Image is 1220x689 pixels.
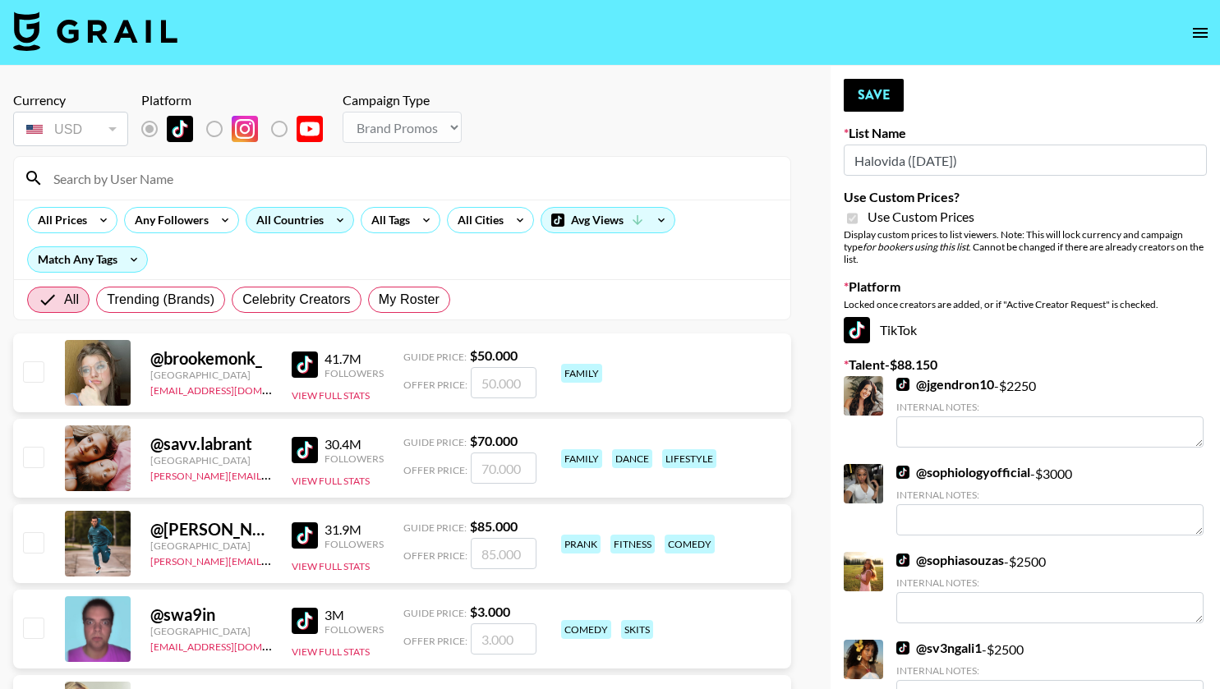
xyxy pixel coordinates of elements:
div: Followers [325,623,384,636]
div: Followers [325,452,384,465]
div: All Cities [448,208,507,232]
div: 31.9M [325,521,384,538]
div: @ savv.labrant [150,434,272,454]
div: 30.4M [325,436,384,452]
div: - $ 3000 [896,464,1204,535]
img: TikTok [292,351,318,378]
span: Offer Price: [403,464,467,476]
span: Offer Price: [403,549,467,562]
img: TikTok [292,608,318,634]
button: View Full Stats [292,645,370,658]
div: - $ 2500 [896,552,1204,623]
div: comedy [665,535,715,553]
img: Instagram [232,116,258,142]
img: TikTok [292,522,318,549]
div: [GEOGRAPHIC_DATA] [150,540,272,552]
button: View Full Stats [292,560,370,572]
div: dance [612,449,652,468]
span: Guide Price: [403,607,467,619]
input: 50.000 [471,367,536,398]
div: family [561,449,602,468]
div: @ brookemonk_ [150,348,272,369]
span: Celebrity Creators [242,290,351,310]
div: Display custom prices to list viewers. Note: This will lock currency and campaign type . Cannot b... [844,228,1207,265]
img: Grail Talent [13,11,177,51]
div: All Prices [28,208,90,232]
div: 41.7M [325,351,384,367]
a: @jgendron10 [896,376,994,393]
div: Match Any Tags [28,247,147,272]
span: My Roster [379,290,440,310]
span: Guide Price: [403,521,467,534]
input: Search by User Name [44,165,780,191]
a: @sv3ngali1 [896,640,982,656]
a: @sophiasouzas [896,552,1004,568]
img: TikTok [896,466,909,479]
input: 70.000 [471,452,536,484]
div: Campaign Type [343,92,462,108]
strong: $ 85.000 [470,518,518,534]
div: [GEOGRAPHIC_DATA] [150,369,272,381]
div: lifestyle [662,449,716,468]
span: Guide Price: [403,351,467,363]
div: USD [16,115,125,144]
a: [EMAIL_ADDRESS][DOMAIN_NAME] [150,637,315,653]
em: for bookers using this list [863,241,969,253]
div: prank [561,535,601,553]
a: [EMAIL_ADDRESS][DOMAIN_NAME] [150,381,315,397]
span: Offer Price: [403,379,467,391]
div: Internal Notes: [896,664,1204,677]
img: YouTube [297,116,323,142]
div: List locked to TikTok. [141,112,336,146]
button: View Full Stats [292,389,370,402]
label: Talent - $ 88.150 [844,356,1207,373]
div: @ [PERSON_NAME].[PERSON_NAME] [150,519,272,540]
div: All Tags [361,208,413,232]
input: 3.000 [471,623,536,655]
input: 85.000 [471,538,536,569]
button: Save [844,79,904,112]
strong: $ 70.000 [470,433,518,448]
label: List Name [844,125,1207,141]
div: Internal Notes: [896,489,1204,501]
label: Use Custom Prices? [844,189,1207,205]
img: TikTok [896,553,909,567]
span: All [64,290,79,310]
a: [PERSON_NAME][EMAIL_ADDRESS][DOMAIN_NAME] [150,552,394,567]
strong: $ 50.000 [470,347,518,363]
img: TikTok [844,317,870,343]
img: TikTok [167,116,193,142]
div: skits [621,620,653,639]
div: TikTok [844,317,1207,343]
span: Use Custom Prices [868,209,974,225]
div: Internal Notes: [896,576,1204,589]
div: comedy [561,620,611,639]
button: View Full Stats [292,475,370,487]
div: Platform [141,92,336,108]
div: Followers [325,538,384,550]
strong: $ 3.000 [470,604,510,619]
a: @sophiologyofficial [896,464,1030,480]
div: Locked once creators are added, or if "Active Creator Request" is checked. [844,298,1207,310]
div: - $ 2250 [896,376,1204,448]
div: Any Followers [125,208,212,232]
span: Guide Price: [403,436,467,448]
div: Avg Views [541,208,674,232]
label: Platform [844,278,1207,295]
div: fitness [610,535,655,553]
span: Offer Price: [403,635,467,647]
div: [GEOGRAPHIC_DATA] [150,625,272,637]
div: @ swa9in [150,604,272,625]
a: [PERSON_NAME][EMAIL_ADDRESS][DOMAIN_NAME] [150,466,394,482]
div: 3M [325,607,384,623]
div: [GEOGRAPHIC_DATA] [150,454,272,466]
div: All Countries [246,208,327,232]
div: Followers [325,367,384,379]
img: TikTok [896,641,909,655]
button: open drawer [1184,16,1217,49]
img: TikTok [292,437,318,463]
img: TikTok [896,378,909,391]
div: Internal Notes: [896,401,1204,413]
div: Currency is locked to USD [13,108,128,149]
div: family [561,364,602,383]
